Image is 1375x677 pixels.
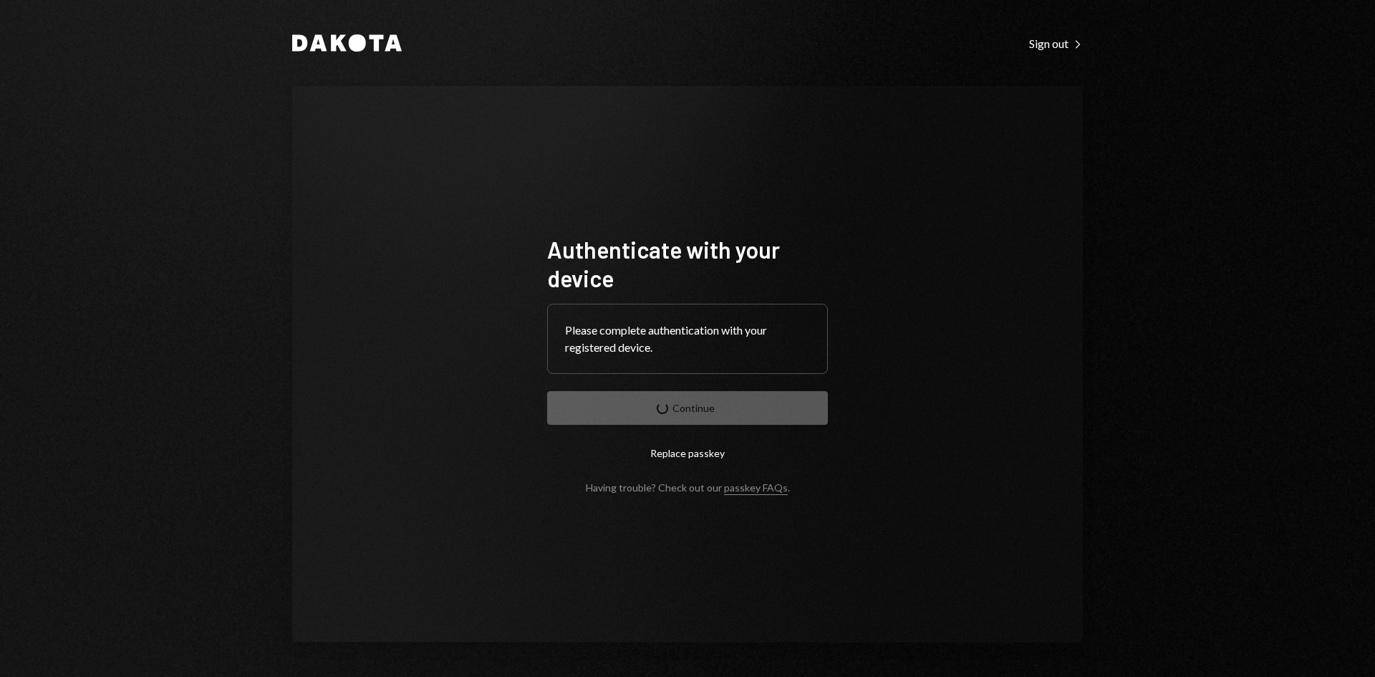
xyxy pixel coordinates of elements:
[547,235,828,292] h1: Authenticate with your device
[565,322,810,356] div: Please complete authentication with your registered device.
[1029,37,1083,51] div: Sign out
[586,481,790,494] div: Having trouble? Check out our .
[724,481,788,495] a: passkey FAQs
[1029,35,1083,51] a: Sign out
[547,436,828,470] button: Replace passkey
